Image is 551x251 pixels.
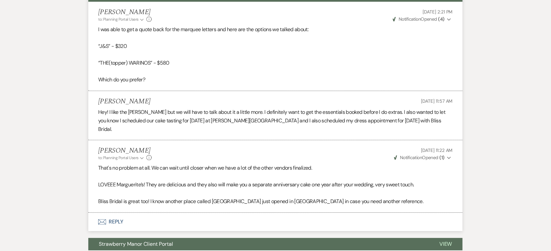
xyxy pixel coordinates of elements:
[438,16,445,22] strong: ( 4 )
[98,147,152,155] h5: [PERSON_NAME]
[98,155,145,161] button: to: Planning Portal Users
[421,147,453,153] span: [DATE] 11:22 AM
[98,164,453,172] p: That's no problem at all. We can wait until closer when we have a lot of the other vendors finali...
[98,17,139,22] span: to: Planning Portal Users
[98,16,145,22] button: to: Planning Portal Users
[98,155,139,160] span: to: Planning Portal Users
[400,155,422,160] span: Notification
[98,76,145,83] span: Which do you prefer?
[393,16,445,22] span: Opened
[98,59,169,66] span: “THE(topper) WARINOS” - $580
[429,238,463,250] button: View
[98,198,424,205] span: Bliss Bridal is great too! I know another place called [GEOGRAPHIC_DATA] just opened in [GEOGRAPH...
[393,154,453,161] button: NotificationOpened (1)
[99,241,173,247] span: Strawberry Manor Client Portal
[394,155,445,160] span: Opened
[128,181,414,188] span: uerite’s! They are delicious and they also will make you a separate anniversary cake one year aft...
[98,108,453,133] p: Hey! I like the [PERSON_NAME] but we will have to talk about it a little more. I definitely want ...
[421,98,453,104] span: [DATE] 11:57 AM
[439,241,452,247] span: View
[88,213,463,231] button: Reply
[98,43,127,50] span: “J&S” - $320
[399,16,421,22] span: Notification
[423,9,453,15] span: [DATE] 2:21 PM
[392,16,453,23] button: NotificationOpened (4)
[98,97,150,106] h5: [PERSON_NAME]
[98,180,453,189] p: LOVEEE Marg
[440,155,445,160] strong: ( 1 )
[98,25,453,34] p: I was able to get a quote back for the marquee letters and here are the options we talked about:
[88,238,429,250] button: Strawberry Manor Client Portal
[98,8,152,16] h5: [PERSON_NAME]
